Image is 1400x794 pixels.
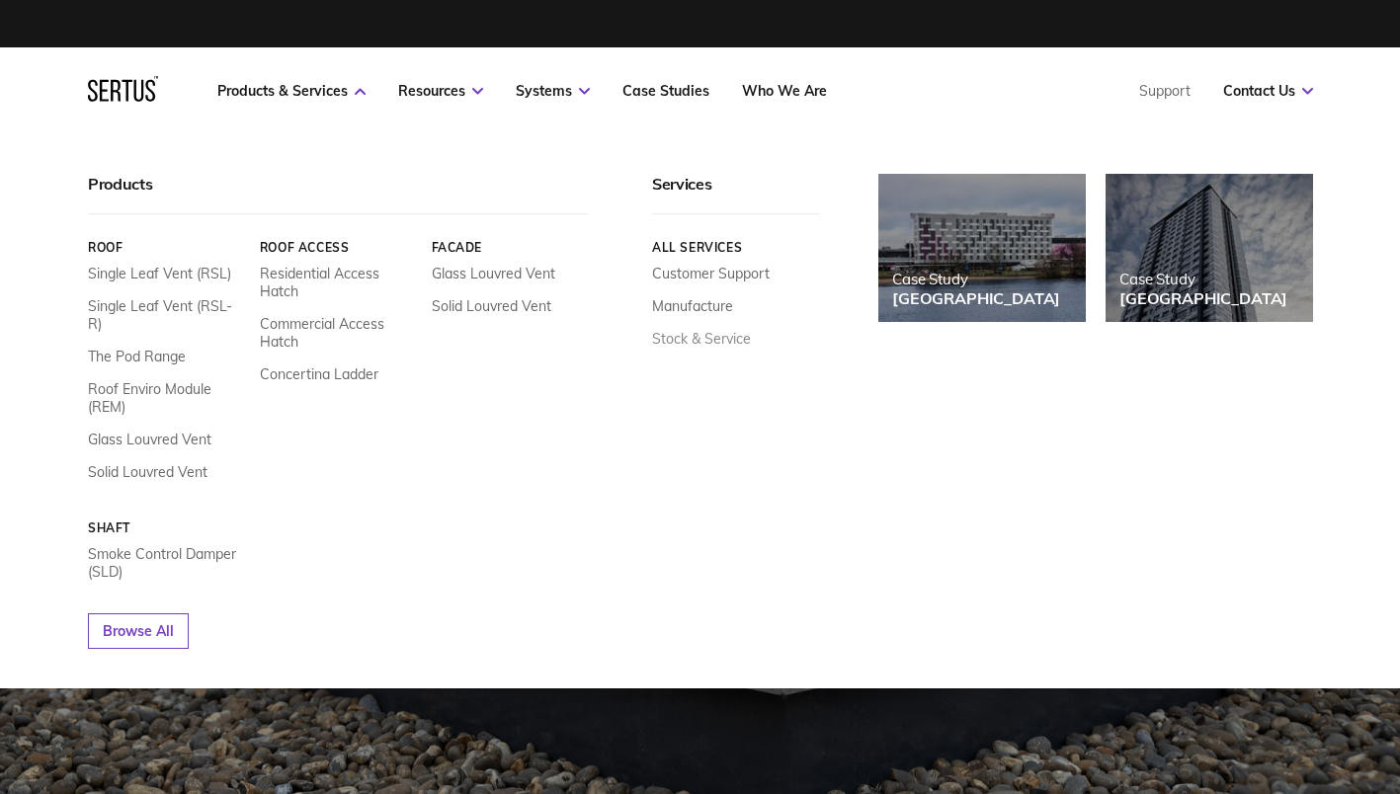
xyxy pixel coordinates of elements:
div: Products [88,174,588,214]
a: Roof [88,240,245,255]
div: Case Study [1119,270,1287,288]
a: Case Study[GEOGRAPHIC_DATA] [878,174,1086,322]
a: Roof Enviro Module (REM) [88,380,245,416]
a: Systems [516,82,590,100]
div: [GEOGRAPHIC_DATA] [1119,288,1287,308]
a: Who We Are [742,82,827,100]
a: Support [1139,82,1191,100]
a: Smoke Control Damper (SLD) [88,545,245,581]
a: Case Study[GEOGRAPHIC_DATA] [1106,174,1313,322]
a: Solid Louvred Vent [88,463,207,481]
a: The Pod Range [88,348,186,365]
a: Contact Us [1223,82,1313,100]
a: Case Studies [622,82,709,100]
a: Stock & Service [652,330,751,348]
a: Commercial Access Hatch [259,315,416,351]
iframe: Chat Widget [1301,699,1400,794]
a: All services [652,240,819,255]
a: Browse All [88,613,189,649]
a: Shaft [88,520,245,535]
a: Facade [431,240,588,255]
a: Single Leaf Vent (RSL) [88,265,231,282]
a: Glass Louvred Vent [88,431,211,448]
a: Single Leaf Vent (RSL-R) [88,297,245,333]
div: Services [652,174,819,214]
div: Case Study [892,270,1060,288]
a: Manufacture [652,297,733,315]
div: [GEOGRAPHIC_DATA] [892,288,1060,308]
a: Solid Louvred Vent [431,297,550,315]
a: Resources [398,82,483,100]
a: Glass Louvred Vent [431,265,554,282]
a: Roof Access [259,240,416,255]
a: Products & Services [217,82,366,100]
a: Residential Access Hatch [259,265,416,300]
a: Customer Support [652,265,770,282]
a: Concertina Ladder [259,365,377,383]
